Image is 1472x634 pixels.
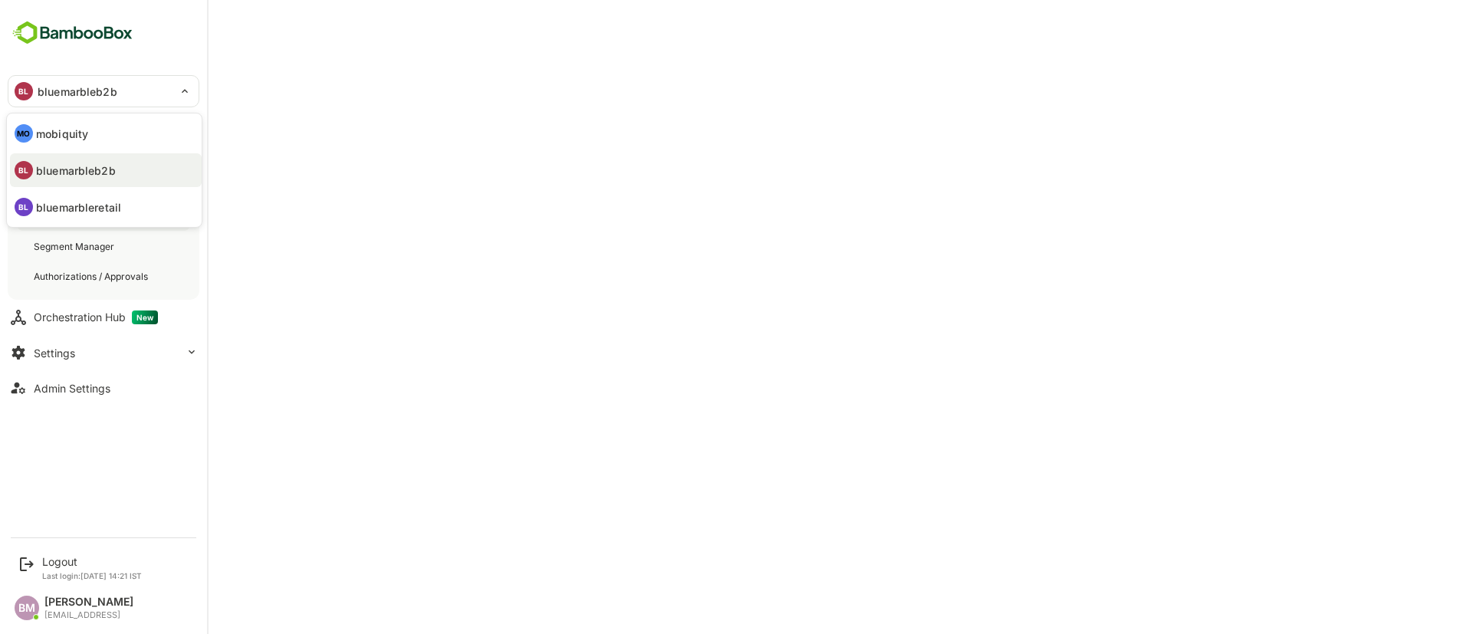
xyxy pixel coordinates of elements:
p: bluemarbleretail [36,199,121,215]
p: bluemarbleb2b [36,163,116,179]
p: mobiquity [36,126,88,142]
div: BL [15,198,33,216]
div: BL [15,161,33,179]
div: MO [15,124,33,143]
